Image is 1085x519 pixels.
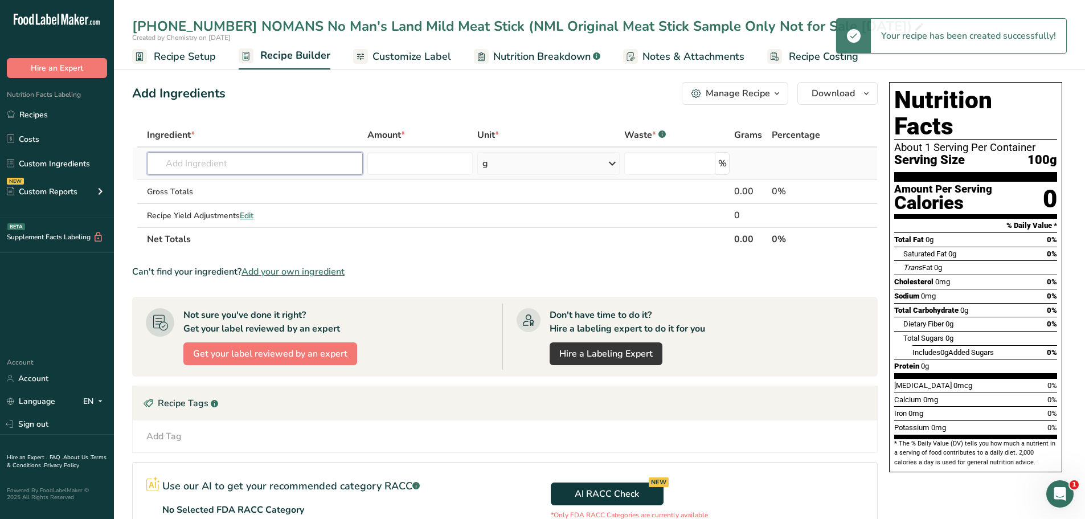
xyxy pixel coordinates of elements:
th: 0% [769,227,844,251]
button: Manage Recipe [682,82,788,105]
div: 0 [734,209,767,222]
section: % Daily Value * [894,219,1057,232]
div: Custom Reports [7,186,77,198]
span: Serving Size [894,153,965,167]
span: Customize Label [372,49,451,64]
div: Your recipe has been created successfully! [871,19,1066,53]
a: FAQ . [50,453,63,461]
th: 0.00 [732,227,769,251]
div: Calories [894,195,992,211]
div: Powered By FoodLabelMaker © 2025 All Rights Reserved [7,487,107,501]
span: 0mg [935,277,950,286]
div: 0% [772,185,841,198]
span: 100g [1027,153,1057,167]
span: 0g [921,362,929,370]
span: 0mg [931,423,946,432]
span: Unit [477,128,499,142]
a: Privacy Policy [44,461,79,469]
span: 0% [1047,348,1057,357]
span: Cholesterol [894,277,933,286]
a: Hire a Labeling Expert [550,342,662,365]
div: Recipe Tags [133,386,877,420]
section: * The % Daily Value (DV) tells you how much a nutrient in a serving of food contributes to a dail... [894,439,1057,467]
span: 0g [960,306,968,314]
div: 0.00 [734,185,767,198]
span: 0g [945,320,953,328]
a: Recipe Builder [239,43,330,70]
span: Add your own ingredient [241,265,345,279]
div: Recipe Yield Adjustments [147,210,363,222]
span: Ingredient [147,128,195,142]
div: BETA [7,223,25,230]
p: No Selected FDA RACC Category [162,503,304,517]
div: Manage Recipe [706,87,770,100]
span: Percentage [772,128,820,142]
div: [PHONE_NUMBER] NOMANS No Man's Land Mild Meat Stick (NML Original Meat Stick Sample Only Not for ... [132,16,926,36]
span: Recipe Setup [154,49,216,64]
input: Add Ingredient [147,152,363,175]
a: Recipe Setup [132,44,216,70]
div: Waste [624,128,666,142]
span: Saturated Fat [903,250,947,258]
div: Can't find your ingredient? [132,265,878,279]
span: 0% [1047,306,1057,314]
th: Net Totals [145,227,732,251]
div: NEW [649,477,669,487]
div: NEW [7,178,24,185]
span: 0mcg [953,381,972,390]
span: 0% [1047,235,1057,244]
a: Hire an Expert . [7,453,47,461]
span: 0g [945,334,953,342]
iframe: Intercom live chat [1046,480,1074,508]
span: Recipe Costing [789,49,858,64]
span: Fat [903,263,932,272]
span: 0g [940,348,948,357]
span: Includes Added Sugars [912,348,994,357]
button: Download [797,82,878,105]
h1: Nutrition Facts [894,87,1057,140]
span: Notes & Attachments [642,49,744,64]
div: EN [83,395,107,408]
span: 0mg [921,292,936,300]
button: Get your label reviewed by an expert [183,342,357,365]
i: Trans [903,263,922,272]
span: 0mg [923,395,938,404]
div: Add Ingredients [132,84,226,103]
span: Created by Chemistry on [DATE] [132,33,231,42]
a: Language [7,391,55,411]
span: Edit [240,210,253,221]
div: 0 [1043,184,1057,214]
span: [MEDICAL_DATA] [894,381,952,390]
span: Amount [367,128,405,142]
a: Recipe Costing [767,44,858,70]
span: Potassium [894,423,930,432]
button: Hire an Expert [7,58,107,78]
span: Calcium [894,395,922,404]
span: Download [812,87,855,100]
a: Terms & Conditions . [7,453,107,469]
span: 0g [948,250,956,258]
div: g [482,157,488,170]
div: About 1 Serving Per Container [894,142,1057,153]
span: 0% [1047,409,1057,418]
span: Total Carbohydrate [894,306,959,314]
span: Nutrition Breakdown [493,49,591,64]
div: Not sure you've done it right? Get your label reviewed by an expert [183,308,340,336]
span: 0% [1047,395,1057,404]
span: Total Fat [894,235,924,244]
button: AI RACC Check NEW [551,483,664,505]
a: Nutrition Breakdown [474,44,600,70]
span: 0% [1047,250,1057,258]
span: Get your label reviewed by an expert [193,347,347,361]
span: 0% [1047,292,1057,300]
span: 0g [926,235,933,244]
div: Gross Totals [147,186,363,198]
span: 0g [934,263,942,272]
span: Recipe Builder [260,48,330,63]
span: Grams [734,128,762,142]
a: Customize Label [353,44,451,70]
p: Use our AI to get your recommended category RACC [162,479,420,494]
span: 0mg [908,409,923,418]
span: Iron [894,409,907,418]
div: Amount Per Serving [894,184,992,195]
